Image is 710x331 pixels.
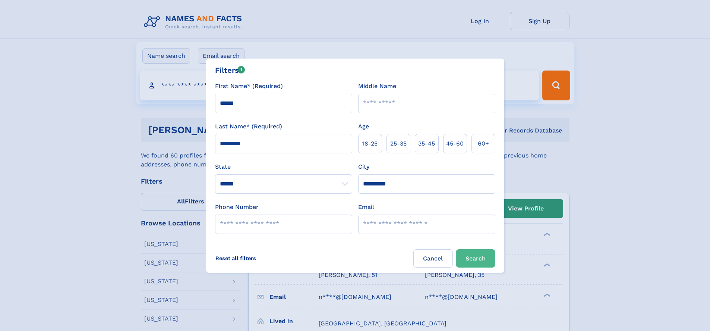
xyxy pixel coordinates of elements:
[211,249,261,267] label: Reset all filters
[215,65,245,76] div: Filters
[446,139,464,148] span: 45‑60
[358,162,369,171] label: City
[215,82,283,91] label: First Name* (Required)
[362,139,378,148] span: 18‑25
[358,122,369,131] label: Age
[215,162,352,171] label: State
[358,82,396,91] label: Middle Name
[413,249,453,268] label: Cancel
[478,139,489,148] span: 60+
[418,139,435,148] span: 35‑45
[215,122,282,131] label: Last Name* (Required)
[390,139,407,148] span: 25‑35
[456,249,495,268] button: Search
[358,203,374,212] label: Email
[215,203,259,212] label: Phone Number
